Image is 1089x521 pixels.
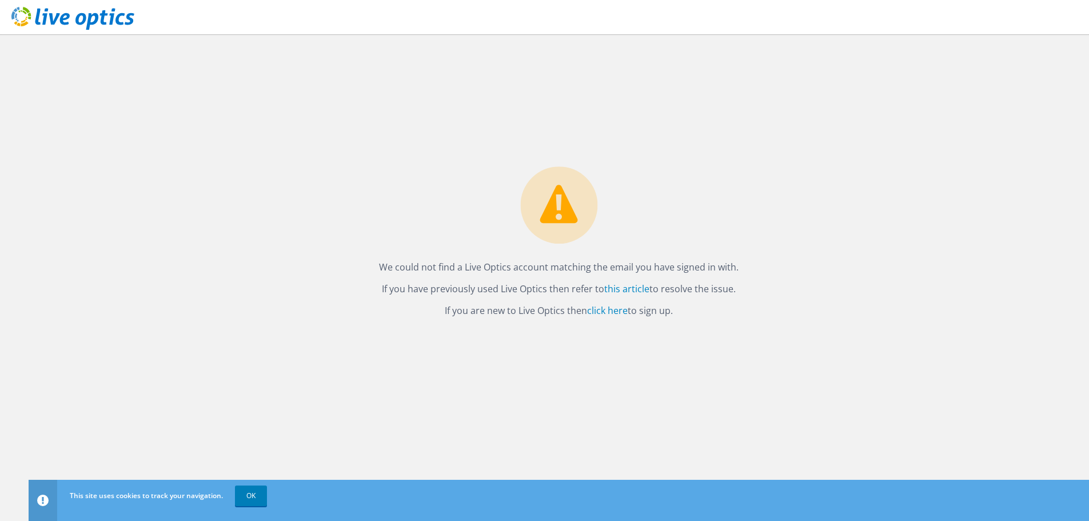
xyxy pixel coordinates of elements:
[379,281,739,297] p: If you have previously used Live Optics then refer to to resolve the issue.
[235,486,267,506] a: OK
[379,303,739,319] p: If you are new to Live Optics then to sign up.
[587,304,628,317] a: click here
[379,259,739,275] p: We could not find a Live Optics account matching the email you have signed in with.
[70,491,223,500] span: This site uses cookies to track your navigation.
[604,283,649,295] a: this article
